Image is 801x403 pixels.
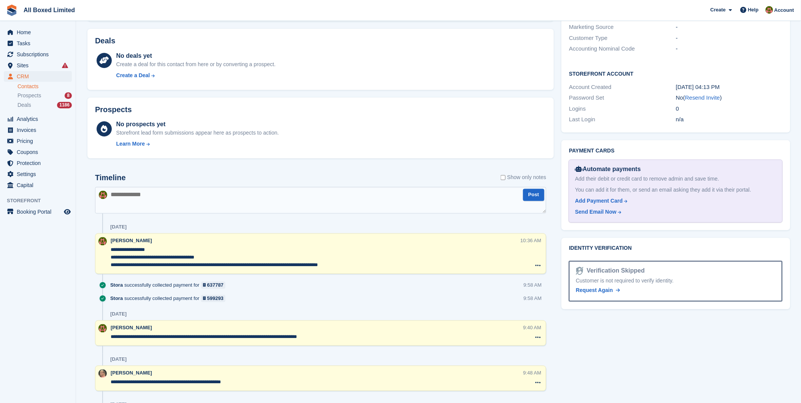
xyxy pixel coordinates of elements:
div: 9:48 AM [523,370,541,377]
input: Show only notes [501,174,506,182]
a: All Boxed Limited [21,4,78,16]
div: Marketing Source [569,23,676,32]
div: No prospects yet [116,120,279,129]
a: menu [4,49,72,60]
h2: Payment cards [569,148,783,154]
div: successfully collected payment for [110,295,229,302]
div: 9:58 AM [523,282,542,289]
img: Sharon Hawkins [766,6,773,14]
span: Stora [110,282,123,289]
span: Subscriptions [17,49,62,60]
span: Help [748,6,759,14]
a: menu [4,169,72,179]
h2: Identity verification [569,246,783,252]
div: Password Set [569,94,676,102]
span: Tasks [17,38,62,49]
div: Verification Skipped [584,267,645,276]
div: Customer is not required to verify identity. [576,277,776,285]
div: Accounting Nominal Code [569,44,676,53]
span: [PERSON_NAME] [111,325,152,331]
span: Analytics [17,114,62,124]
div: 8 [65,92,72,99]
div: successfully collected payment for [110,282,229,289]
div: - [676,34,783,43]
div: n/a [676,115,783,124]
div: 0 [676,105,783,113]
span: Stora [110,295,123,302]
h2: Deals [95,36,115,45]
div: Send Email Now [575,208,617,216]
a: menu [4,60,72,71]
div: 9:40 AM [523,324,541,332]
a: menu [4,180,72,190]
span: Request Again [576,287,613,294]
div: Logins [569,105,676,113]
div: 10:36 AM [520,237,541,244]
a: Create a Deal [116,71,276,79]
a: Prospects 8 [17,92,72,100]
span: Booking Portal [17,206,62,217]
img: Sharon Hawkins [99,191,107,199]
span: CRM [17,71,62,82]
a: menu [4,147,72,157]
div: - [676,44,783,53]
a: menu [4,114,72,124]
img: Sharon Hawkins [98,237,107,246]
div: [DATE] [110,357,127,363]
h2: Storefront Account [569,70,783,77]
button: Post [523,189,544,201]
div: Create a Deal [116,71,150,79]
div: Create a deal for this contact from here or by converting a prospect. [116,60,276,68]
a: menu [4,27,72,38]
h2: Prospects [95,105,132,114]
a: menu [4,158,72,168]
a: menu [4,125,72,135]
h2: Timeline [95,174,126,182]
span: Create [711,6,726,14]
span: Settings [17,169,62,179]
a: menu [4,71,72,82]
span: Sites [17,60,62,71]
span: Deals [17,102,31,109]
span: Invoices [17,125,62,135]
div: 9:58 AM [523,295,542,302]
div: 637787 [207,282,224,289]
img: Sharon Hawkins [98,324,107,333]
span: ( ) [683,94,722,101]
a: menu [4,206,72,217]
img: Identity Verification Ready [576,267,584,275]
div: [DATE] [110,311,127,317]
span: Storefront [7,197,76,205]
label: Show only notes [501,174,546,182]
a: menu [4,136,72,146]
div: No [676,94,783,102]
a: Add Payment Card [575,197,773,205]
div: Automate payments [575,165,776,174]
span: Coupons [17,147,62,157]
div: Add their debit or credit card to remove admin and save time. [575,175,776,183]
div: Storefront lead form submissions appear here as prospects to action. [116,129,279,137]
span: [PERSON_NAME] [111,370,152,376]
a: 637787 [201,282,226,289]
span: Home [17,27,62,38]
a: Learn More [116,140,279,148]
div: [DATE] 04:13 PM [676,83,783,92]
span: Capital [17,180,62,190]
a: Preview store [63,207,72,216]
img: Sandie Mills [98,370,107,378]
a: Contacts [17,83,72,90]
a: menu [4,38,72,49]
div: - [676,23,783,32]
a: Resend Invite [685,94,720,101]
div: Add Payment Card [575,197,623,205]
i: Smart entry sync failures have occurred [62,62,68,68]
span: Prospects [17,92,41,99]
div: Last Login [569,115,676,124]
a: 599293 [201,295,226,302]
div: 599293 [207,295,224,302]
span: [PERSON_NAME] [111,238,152,244]
div: You can add it for them, or send an email asking they add it via their portal. [575,186,776,194]
a: Request Again [576,287,620,295]
span: Pricing [17,136,62,146]
div: 1186 [57,102,72,108]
